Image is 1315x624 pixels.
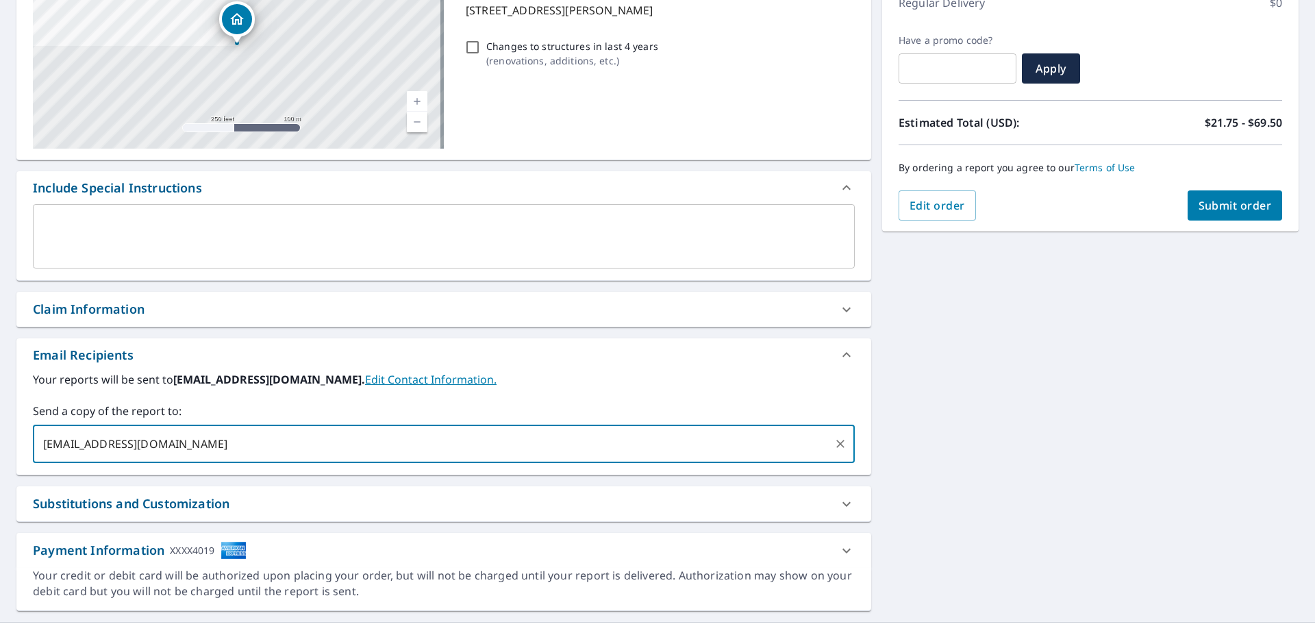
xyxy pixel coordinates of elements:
[466,2,849,18] p: [STREET_ADDRESS][PERSON_NAME]
[33,403,855,419] label: Send a copy of the report to:
[1205,114,1282,131] p: $21.75 - $69.50
[831,434,850,453] button: Clear
[219,1,255,44] div: Dropped pin, building 1, Residential property, 7856 Troy Hills Ln Jacksonville, FL 32256
[407,91,427,112] a: Current Level 17, Zoom In
[1022,53,1080,84] button: Apply
[486,39,658,53] p: Changes to structures in last 4 years
[899,190,976,221] button: Edit order
[221,541,247,560] img: cardImage
[365,372,497,387] a: EditContactInfo
[170,541,214,560] div: XXXX4019
[899,114,1090,131] p: Estimated Total (USD):
[33,568,855,599] div: Your credit or debit card will be authorized upon placing your order, but will not be charged unt...
[173,372,365,387] b: [EMAIL_ADDRESS][DOMAIN_NAME].
[33,300,145,319] div: Claim Information
[407,112,427,132] a: Current Level 17, Zoom Out
[33,371,855,388] label: Your reports will be sent to
[899,34,1016,47] label: Have a promo code?
[910,198,965,213] span: Edit order
[16,171,871,204] div: Include Special Instructions
[486,53,658,68] p: ( renovations, additions, etc. )
[1033,61,1069,76] span: Apply
[16,533,871,568] div: Payment InformationXXXX4019cardImage
[1075,161,1136,174] a: Terms of Use
[33,541,247,560] div: Payment Information
[16,292,871,327] div: Claim Information
[33,346,134,364] div: Email Recipients
[899,162,1282,174] p: By ordering a report you agree to our
[33,495,229,513] div: Substitutions and Customization
[33,179,202,197] div: Include Special Instructions
[16,486,871,521] div: Substitutions and Customization
[1199,198,1272,213] span: Submit order
[1188,190,1283,221] button: Submit order
[16,338,871,371] div: Email Recipients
